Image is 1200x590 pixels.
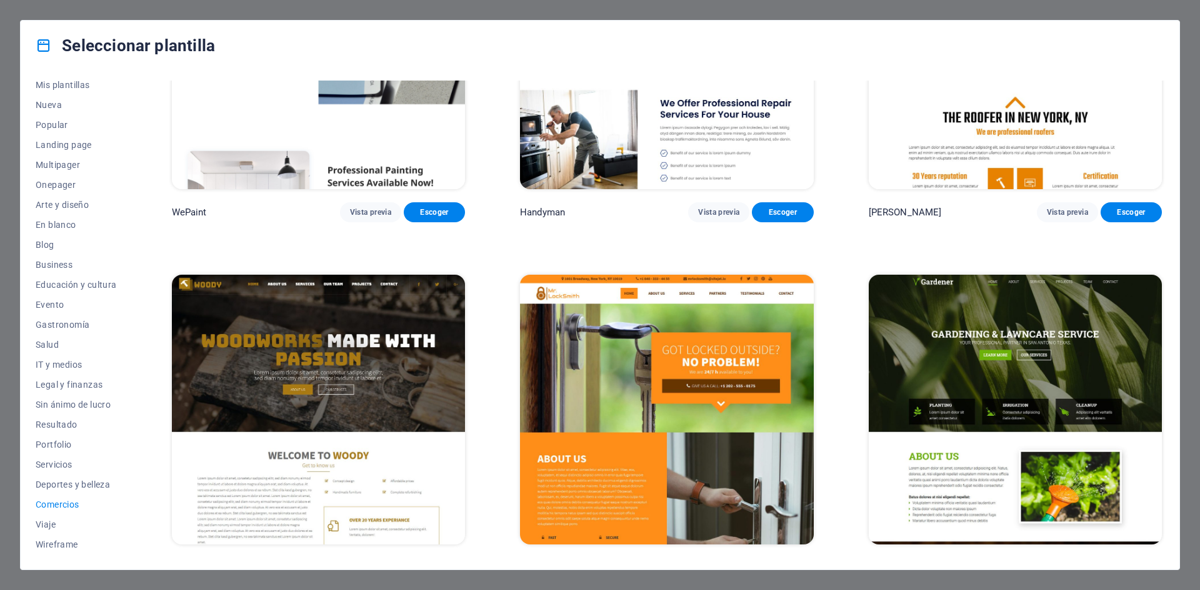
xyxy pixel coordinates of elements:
[36,75,117,95] button: Mis plantillas
[36,539,117,549] span: Wireframe
[36,440,117,450] span: Portfolio
[36,400,117,410] span: Sin ánimo de lucro
[36,175,117,195] button: Onepager
[172,275,465,545] img: Woody
[520,275,813,545] img: Mr. LockSmith
[762,207,803,217] span: Escoger
[520,206,565,219] p: Handyman
[36,320,117,330] span: Gastronomía
[36,260,117,270] span: Business
[36,36,215,56] h4: Seleccionar plantilla
[36,514,117,534] button: Viaje
[36,180,117,190] span: Onepager
[340,202,401,222] button: Vista previa
[36,460,117,470] span: Servicios
[36,494,117,514] button: Comercios
[1111,207,1152,217] span: Escoger
[36,95,117,115] button: Nueva
[1037,202,1098,222] button: Vista previa
[869,206,942,219] p: [PERSON_NAME]
[36,300,117,310] span: Evento
[36,380,117,390] span: Legal y finanzas
[36,240,117,250] span: Blog
[36,519,117,529] span: Viaje
[36,100,117,110] span: Nueva
[36,195,117,215] button: Arte y diseño
[404,202,465,222] button: Escoger
[869,275,1162,545] img: Gardener
[688,202,749,222] button: Vista previa
[698,207,739,217] span: Vista previa
[36,534,117,554] button: Wireframe
[36,420,117,430] span: Resultado
[36,295,117,315] button: Evento
[36,200,117,210] span: Arte y diseño
[36,355,117,375] button: IT y medios
[36,474,117,494] button: Deportes y belleza
[752,202,813,222] button: Escoger
[36,160,117,170] span: Multipager
[36,80,117,90] span: Mis plantillas
[172,206,207,219] p: WePaint
[36,435,117,455] button: Portfolio
[36,235,117,255] button: Blog
[36,220,117,230] span: En blanco
[36,479,117,489] span: Deportes y belleza
[36,215,117,235] button: En blanco
[36,375,117,395] button: Legal y finanzas
[36,275,117,295] button: Educación y cultura
[36,455,117,474] button: Servicios
[1047,207,1088,217] span: Vista previa
[36,395,117,415] button: Sin ánimo de lucro
[36,140,117,150] span: Landing page
[36,115,117,135] button: Popular
[36,415,117,435] button: Resultado
[36,360,117,370] span: IT y medios
[414,207,455,217] span: Escoger
[36,335,117,355] button: Salud
[36,255,117,275] button: Business
[36,315,117,335] button: Gastronomía
[36,135,117,155] button: Landing page
[36,155,117,175] button: Multipager
[36,340,117,350] span: Salud
[36,120,117,130] span: Popular
[36,499,117,509] span: Comercios
[350,207,391,217] span: Vista previa
[1101,202,1162,222] button: Escoger
[36,280,117,290] span: Educación y cultura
